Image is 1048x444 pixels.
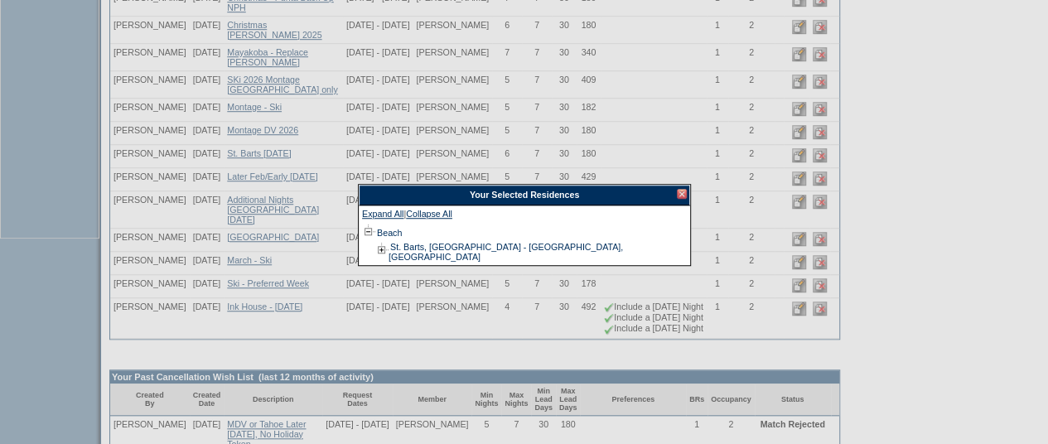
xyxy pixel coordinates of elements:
a: Collapse All [406,209,452,224]
div: | [362,209,687,224]
a: St. Barts, [GEOGRAPHIC_DATA] - [GEOGRAPHIC_DATA], [GEOGRAPHIC_DATA] [389,242,623,262]
a: Beach [377,228,402,238]
div: Your Selected Residences [359,185,690,205]
a: Expand All [362,209,403,224]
